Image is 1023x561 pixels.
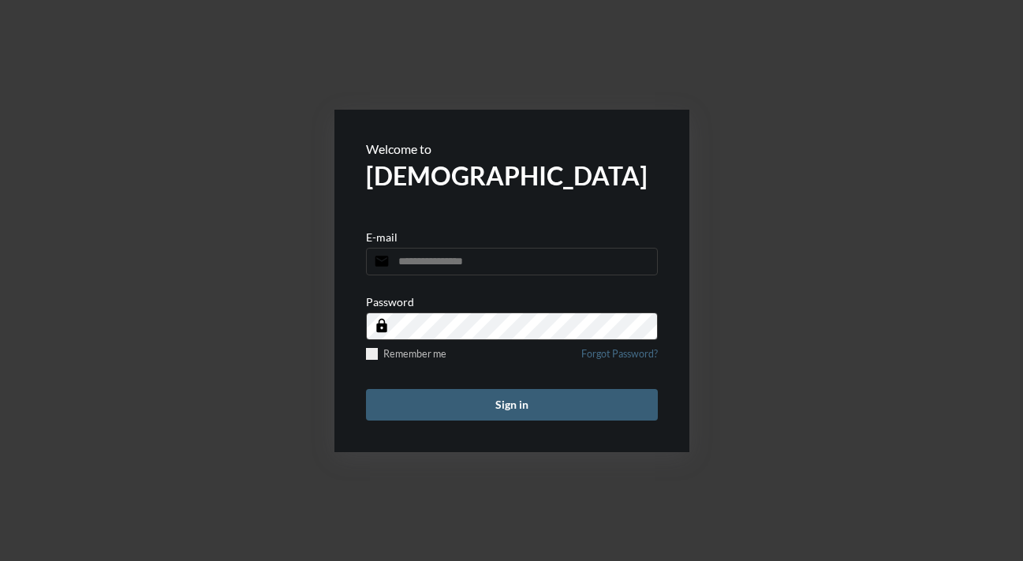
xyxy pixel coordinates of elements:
button: Sign in [366,389,658,421]
label: Remember me [366,348,446,360]
p: Password [366,295,414,309]
p: E-mail [366,230,398,244]
a: Forgot Password? [581,348,658,369]
p: Welcome to [366,141,658,156]
h2: [DEMOGRAPHIC_DATA] [366,160,658,191]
